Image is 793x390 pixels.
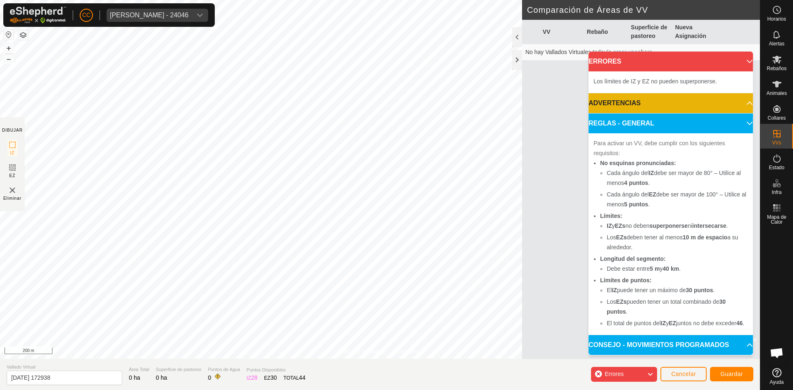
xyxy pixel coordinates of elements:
a: Ayuda [760,365,793,388]
span: Superficie de pastoreo [156,366,201,373]
button: Restablecer Mapa [4,30,14,40]
b: IZ [607,222,612,229]
b: 30 puntos [686,287,713,293]
b: No esquinas pronunciadas: [600,160,676,166]
b: Longitud del segmento: [600,255,666,262]
span: 44 [299,374,306,381]
b: EZs [616,298,627,305]
a: Política de Privacidad [337,348,385,355]
span: Melquiades Almagro Garcia - 24046 [107,9,192,22]
th: Rebaño [584,20,628,44]
p-accordion-header: CONSEJO - MOVIMIENTOS PROGRAMADOS [589,335,753,355]
span: Eliminar [3,195,21,201]
div: IZ [247,373,257,382]
a: crear uno [613,49,638,55]
button: – [4,54,14,64]
b: 4 puntos [624,180,648,186]
li: El puede tener un máximo de . [607,285,748,295]
span: 30 [271,374,277,381]
span: 0 ha [129,374,140,381]
span: Puntos de Agua [208,366,240,373]
td: No hay Vallados Virtuales todavía, ahora. [522,44,760,61]
button: Cancelar [660,367,707,381]
b: Límites de puntos: [600,277,651,284]
img: VV [7,185,17,195]
button: Capas del Mapa [18,30,28,40]
b: 10 m de espacio [683,234,727,241]
span: 28 [251,374,258,381]
span: ADVERTENCIAS [589,98,641,108]
li: Cada ángulo del debe ser mayor de 80° – Utilice al menos . [607,168,748,188]
b: Límites: [600,213,622,219]
b: superponerse [650,222,688,229]
b: 46 [736,320,743,326]
span: Errores [605,371,624,377]
b: EZ [669,320,676,326]
p-accordion-content: REGLAS - GENERAL [589,133,753,335]
span: Mapa de Calor [762,215,791,225]
li: Los deben tener al menos a su alrededor. [607,232,748,252]
div: EZ [264,373,277,382]
span: CONSEJO - MOVIMIENTOS PROGRAMADOS [589,340,729,350]
p-accordion-header: ERRORES [589,52,753,71]
b: 5 m [650,265,660,272]
th: Nueva Asignación [672,20,716,44]
b: 5 puntos [624,201,648,208]
b: EZs [615,222,625,229]
b: EZs [616,234,627,241]
span: Infra [772,190,781,195]
li: y no deben ni . [607,221,748,231]
span: ERRORES [589,57,621,66]
span: REGLAS - GENERAL [589,118,654,128]
b: 40 km [662,265,679,272]
div: [PERSON_NAME] - 24046 [110,12,188,19]
a: Contáctenos [395,348,423,355]
span: Los límites de IZ y EZ no pueden superponerse. [594,78,717,85]
th: VV [539,20,584,44]
span: Horarios [767,17,786,21]
li: Cada ángulo del debe ser mayor de 100° – Utilice al menos . [607,189,748,209]
span: CC [82,11,90,19]
button: + [4,43,14,53]
span: Guardar [720,371,743,377]
b: intersecarse [692,222,727,229]
div: TOTAL [283,373,305,382]
span: 0 [208,374,211,381]
span: 0 ha [156,374,167,381]
span: Ayuda [770,380,784,385]
p-accordion-header: REGLAS - GENERAL [589,113,753,133]
b: IZ [649,170,654,176]
li: Los pueden tener un total combinado de . [607,297,748,317]
h2: Comparación de Áreas de VV [527,5,760,15]
span: Collares [767,116,786,121]
p-accordion-header: ADVERTENCIAS [589,93,753,113]
b: EZ [649,191,656,198]
span: IZ [10,150,15,156]
span: Alertas [769,41,784,46]
span: Para activar un VV, debe cumplir con los siguientes requisitos: [594,140,725,156]
div: dropdown trigger [192,9,208,22]
span: Estado [769,165,784,170]
span: Puntos Disponibles [247,366,305,373]
img: Logo Gallagher [10,7,66,24]
span: Vallado Virtual [7,364,122,371]
li: El total de puntos del y juntos no debe exceder . [607,318,748,328]
span: Cancelar [671,371,696,377]
button: Guardar [710,367,753,381]
li: Debe estar entre y . [607,264,748,274]
span: Animales [767,91,787,96]
span: VVs [772,140,781,145]
th: Superficie de pastoreo [628,20,672,44]
p-accordion-content: ERRORES [589,71,753,93]
b: IZ [612,287,617,293]
span: Área Total [129,366,149,373]
span: Rebaños [767,66,786,71]
span: EZ [9,173,16,179]
a: Chat abierto [765,340,789,365]
b: IZ [661,320,666,326]
div: DIBUJAR [2,127,23,133]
